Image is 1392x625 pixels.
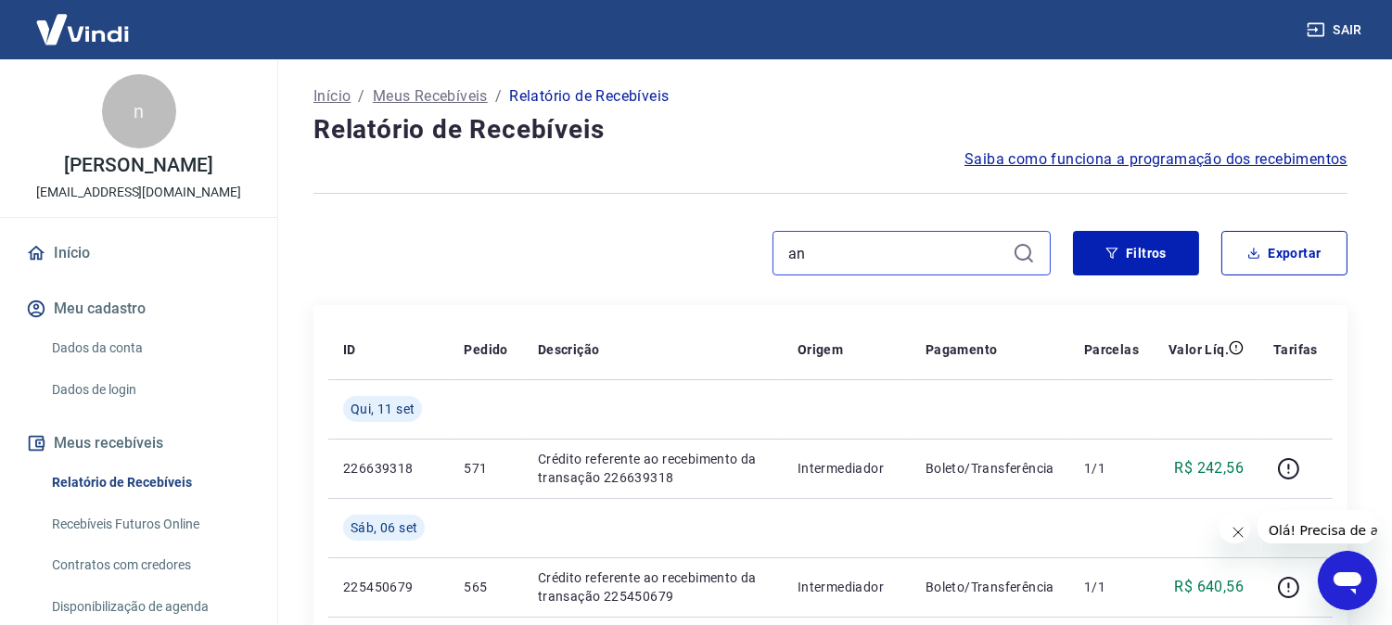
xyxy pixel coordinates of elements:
[36,183,241,202] p: [EMAIL_ADDRESS][DOMAIN_NAME]
[351,400,415,418] span: Qui, 11 set
[45,505,255,543] a: Recebíveis Futuros Online
[22,1,143,57] img: Vindi
[1220,514,1250,544] iframe: Fechar mensagem
[464,340,507,359] p: Pedido
[798,578,896,596] p: Intermediador
[22,233,255,274] a: Início
[64,156,212,175] p: [PERSON_NAME]
[102,74,176,148] div: n
[538,568,768,606] p: Crédito referente ao recebimento da transação 225450679
[1318,551,1377,610] iframe: Botão para abrir a janela de mensagens
[798,459,896,478] p: Intermediador
[1084,340,1139,359] p: Parcelas
[464,578,507,596] p: 565
[11,13,156,28] span: Olá! Precisa de ajuda?
[343,578,434,596] p: 225450679
[509,85,669,108] p: Relatório de Recebíveis
[343,340,356,359] p: ID
[1084,459,1139,478] p: 1/1
[538,340,600,359] p: Descrição
[313,85,351,108] a: Início
[538,450,768,487] p: Crédito referente ao recebimento da transação 226639318
[313,111,1347,148] h4: Relatório de Recebíveis
[373,85,488,108] a: Meus Recebíveis
[1084,578,1139,596] p: 1/1
[926,459,1054,478] p: Boleto/Transferência
[788,239,1005,267] input: Busque pelo número do pedido
[1175,576,1245,598] p: R$ 640,56
[22,288,255,329] button: Meu cadastro
[22,423,255,464] button: Meus recebíveis
[358,85,364,108] p: /
[798,340,843,359] p: Origem
[1273,340,1318,359] p: Tarifas
[464,459,507,478] p: 571
[45,546,255,584] a: Contratos com credores
[45,371,255,409] a: Dados de login
[926,578,1054,596] p: Boleto/Transferência
[926,340,998,359] p: Pagamento
[495,85,502,108] p: /
[1169,340,1229,359] p: Valor Líq.
[45,329,255,367] a: Dados da conta
[1175,457,1245,479] p: R$ 242,56
[964,148,1347,171] a: Saiba como funciona a programação dos recebimentos
[1303,13,1370,47] button: Sair
[1221,231,1347,275] button: Exportar
[1258,510,1377,543] iframe: Mensagem da empresa
[351,518,417,537] span: Sáb, 06 set
[1073,231,1199,275] button: Filtros
[45,464,255,502] a: Relatório de Recebíveis
[343,459,434,478] p: 226639318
